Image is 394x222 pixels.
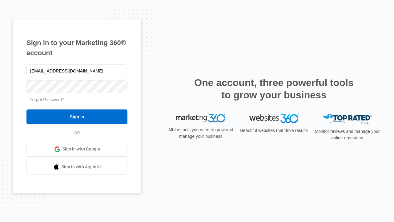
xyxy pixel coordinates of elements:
[26,160,127,175] a: Sign in with Apple Id
[249,114,299,123] img: Websites 360
[26,142,127,157] a: Sign in with Google
[30,97,65,102] a: Forgot Password?
[323,114,372,124] img: Top Rated Local
[26,109,127,124] input: Sign In
[313,128,382,141] p: Monitor reviews and manage your online reputation
[26,38,127,58] h1: Sign in to your Marketing 360® account
[166,127,235,140] p: All the tools you need to grow and manage your business
[62,146,100,152] span: Sign in with Google
[176,114,225,123] img: Marketing 360
[192,76,356,101] h2: One account, three powerful tools to grow your business
[26,64,127,77] input: Email
[62,164,101,170] span: Sign in with Apple Id
[239,127,308,134] p: Beautiful websites that drive results
[70,130,85,136] span: OR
